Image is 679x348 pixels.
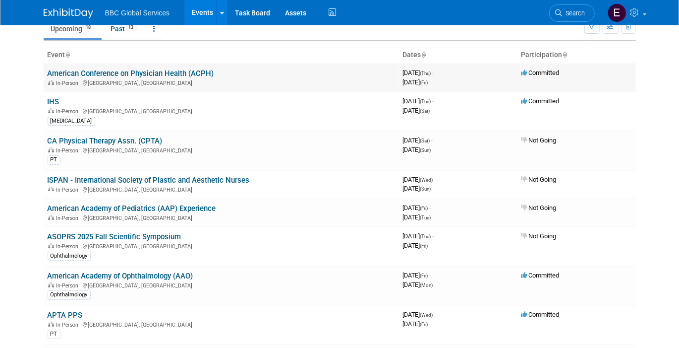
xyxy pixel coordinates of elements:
[403,213,431,221] span: [DATE]
[57,322,82,328] span: In-Person
[433,69,434,76] span: -
[48,80,54,85] img: In-Person Event
[48,108,54,113] img: In-Person Event
[435,311,436,318] span: -
[403,185,431,192] span: [DATE]
[420,147,431,153] span: (Sun)
[48,78,395,86] div: [GEOGRAPHIC_DATA], [GEOGRAPHIC_DATA]
[521,69,560,76] span: Committed
[403,137,433,144] span: [DATE]
[521,137,557,144] span: Not Going
[48,97,59,106] a: IHS
[521,176,557,183] span: Not Going
[403,78,428,86] span: [DATE]
[421,51,426,59] a: Sort by Start Date
[420,234,431,239] span: (Thu)
[48,243,54,248] img: In-Person Event
[48,185,395,193] div: [GEOGRAPHIC_DATA], [GEOGRAPHIC_DATA]
[48,290,91,299] div: Ophthalmology
[57,243,82,250] span: In-Person
[420,206,428,211] span: (Fri)
[403,69,434,76] span: [DATE]
[521,232,557,240] span: Not Going
[420,312,433,318] span: (Wed)
[48,242,395,250] div: [GEOGRAPHIC_DATA], [GEOGRAPHIC_DATA]
[65,51,70,59] a: Sort by Event Name
[48,155,60,164] div: PT
[420,186,431,192] span: (Sun)
[44,8,93,18] img: ExhibitDay
[403,281,433,288] span: [DATE]
[126,24,137,31] span: 13
[57,215,82,221] span: In-Person
[420,282,433,288] span: (Mon)
[420,273,428,278] span: (Fri)
[57,282,82,289] span: In-Person
[48,311,83,320] a: APTA PPS
[403,97,434,105] span: [DATE]
[420,322,428,327] span: (Fri)
[521,97,560,105] span: Committed
[433,97,434,105] span: -
[420,215,431,220] span: (Tue)
[44,19,102,38] a: Upcoming18
[420,138,430,143] span: (Sat)
[430,204,431,211] span: -
[105,9,170,17] span: BBC Global Services
[57,80,82,86] span: In-Person
[399,47,517,64] th: Dates
[420,243,428,249] span: (Fri)
[403,204,431,211] span: [DATE]
[403,176,436,183] span: [DATE]
[430,272,431,279] span: -
[57,187,82,193] span: In-Person
[608,3,626,22] img: Ethan Denkensohn
[48,107,395,115] div: [GEOGRAPHIC_DATA], [GEOGRAPHIC_DATA]
[48,330,60,339] div: PT
[48,232,181,241] a: ASOPRS 2025 Fall Scientific Symposium
[521,311,560,318] span: Committed
[403,146,431,153] span: [DATE]
[420,177,433,183] span: (Wed)
[48,281,395,289] div: [GEOGRAPHIC_DATA], [GEOGRAPHIC_DATA]
[563,9,585,17] span: Search
[57,147,82,154] span: In-Person
[48,322,54,327] img: In-Person Event
[48,176,250,185] a: ISPAN - International Society of Plastic and Aesthetic Nurses
[48,146,395,154] div: [GEOGRAPHIC_DATA], [GEOGRAPHIC_DATA]
[403,272,431,279] span: [DATE]
[104,19,144,38] a: Past13
[549,4,595,22] a: Search
[48,69,214,78] a: American Conference on Physician Health (ACPH)
[403,107,430,114] span: [DATE]
[48,320,395,328] div: [GEOGRAPHIC_DATA], [GEOGRAPHIC_DATA]
[48,187,54,192] img: In-Person Event
[48,252,91,261] div: Ophthalmology
[435,176,436,183] span: -
[48,272,193,280] a: American Academy of Ophthalmology (AAO)
[44,47,399,64] th: Event
[521,204,557,211] span: Not Going
[48,137,163,145] a: CA Physical Therapy Assn. (CPTA)
[521,272,560,279] span: Committed
[48,117,95,126] div: [MEDICAL_DATA]
[420,99,431,104] span: (Thu)
[432,137,433,144] span: -
[403,320,428,328] span: [DATE]
[48,213,395,221] div: [GEOGRAPHIC_DATA], [GEOGRAPHIC_DATA]
[48,282,54,287] img: In-Person Event
[517,47,636,64] th: Participation
[48,215,54,220] img: In-Person Event
[403,232,434,240] span: [DATE]
[433,232,434,240] span: -
[403,311,436,318] span: [DATE]
[420,80,428,85] span: (Fri)
[48,204,216,213] a: American Academy of Pediatrics (AAP) Experience
[57,108,82,115] span: In-Person
[563,51,567,59] a: Sort by Participation Type
[420,108,430,114] span: (Sat)
[83,24,94,31] span: 18
[403,242,428,249] span: [DATE]
[420,70,431,76] span: (Thu)
[48,147,54,152] img: In-Person Event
